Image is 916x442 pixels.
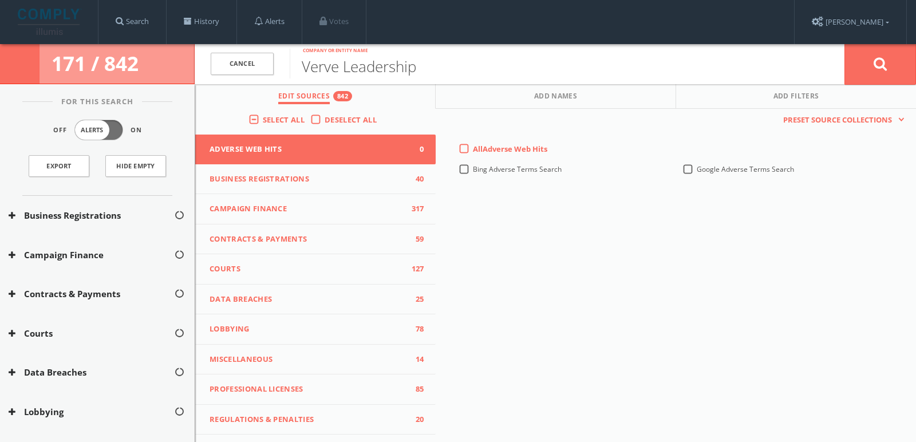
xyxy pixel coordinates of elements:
[52,50,143,77] span: 171 / 842
[29,155,89,177] a: Export
[9,366,174,379] button: Data Breaches
[407,354,424,365] span: 14
[131,125,142,135] span: On
[9,327,174,340] button: Courts
[53,125,67,135] span: Off
[325,115,377,125] span: Deselect All
[473,164,562,174] span: Bing Adverse Terms Search
[407,173,424,185] span: 40
[195,84,436,109] button: Edit Sources842
[333,91,352,101] div: 842
[407,263,424,275] span: 127
[9,248,174,262] button: Campaign Finance
[777,115,905,126] button: Preset Source Collections
[436,84,676,109] button: Add Names
[777,115,898,126] span: Preset Source Collections
[210,234,407,245] span: Contracts & Payments
[407,234,424,245] span: 59
[9,287,174,301] button: Contracts & Payments
[195,314,436,345] button: Lobbying78
[210,173,407,185] span: Business Registrations
[195,345,436,375] button: Miscellaneous14
[210,144,407,155] span: Adverse Web Hits
[53,96,142,108] span: For This Search
[407,323,424,335] span: 78
[195,374,436,405] button: Professional Licenses85
[105,155,166,177] button: Hide Empty
[407,384,424,395] span: 85
[278,91,330,104] span: Edit Sources
[534,91,577,104] span: Add Names
[210,263,407,275] span: Courts
[676,84,916,109] button: Add Filters
[773,91,819,104] span: Add Filters
[195,405,436,435] button: Regulations & Penalties20
[210,354,407,365] span: Miscellaneous
[210,203,407,215] span: Campaign Finance
[210,294,407,305] span: Data Breaches
[407,294,424,305] span: 25
[210,323,407,335] span: Lobbying
[473,144,547,154] span: All Adverse Web Hits
[18,9,82,35] img: illumis
[263,115,305,125] span: Select All
[697,164,794,174] span: Google Adverse Terms Search
[407,203,424,215] span: 317
[9,209,174,222] button: Business Registrations
[195,285,436,315] button: Data Breaches25
[210,384,407,395] span: Professional Licenses
[211,53,274,75] a: Cancel
[407,414,424,425] span: 20
[195,224,436,255] button: Contracts & Payments59
[195,135,436,164] button: Adverse Web Hits0
[195,254,436,285] button: Courts127
[9,405,174,419] button: Lobbying
[210,414,407,425] span: Regulations & Penalties
[407,144,424,155] span: 0
[195,164,436,195] button: Business Registrations40
[195,194,436,224] button: Campaign Finance317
